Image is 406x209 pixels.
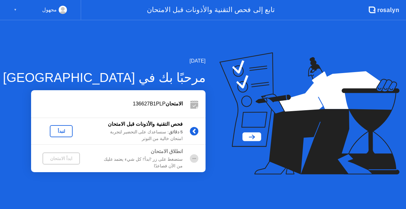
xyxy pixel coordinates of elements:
div: ستضغط على زر 'ابدأ'! كل شيء يعتمد عليك من الآن فصاعدًا [91,156,183,169]
b: 5 دقائق [169,130,183,134]
div: : سنساعدك على التحضير لتجربة امتحان خالية من التوتر [91,129,183,142]
div: مرحبًا بك في [GEOGRAPHIC_DATA] [3,68,206,87]
div: ابدأ الامتحان [45,156,77,161]
b: فحص التقنية والأذونات قبل الامتحان [108,121,183,127]
div: [DATE] [3,57,206,65]
div: مجهول [42,6,57,14]
b: الامتحان [166,101,183,106]
div: لنبدأ [52,129,70,134]
button: لنبدأ [50,125,73,137]
div: 136627B1PLP [31,100,183,108]
div: ▼ [14,6,17,14]
button: ابدأ الامتحان [43,152,80,165]
b: انطلاق الامتحان [151,149,183,154]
